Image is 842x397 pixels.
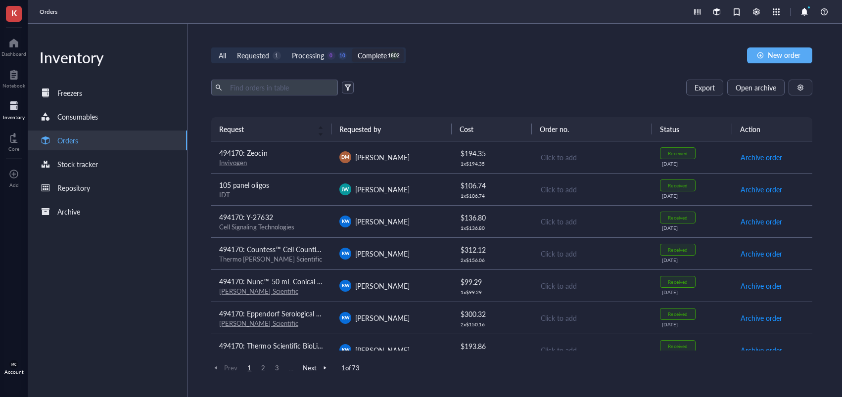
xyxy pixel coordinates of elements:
a: Consumables [28,107,187,127]
div: 2 x $ 150.16 [461,321,524,327]
span: Export [695,84,715,91]
span: KW [341,314,349,321]
td: Click to add [532,269,652,302]
div: Complete [358,50,387,61]
div: Inventory [28,47,187,67]
div: $ 312.12 [461,244,524,255]
span: JW [341,185,349,193]
div: Received [668,182,687,188]
div: Archive [57,206,80,217]
span: [PERSON_NAME] [355,152,410,162]
span: [PERSON_NAME] [355,217,410,226]
div: [DATE] [662,257,724,263]
div: Core [8,146,19,152]
div: 1 x $ 99.29 [461,289,524,295]
th: Action [732,117,812,141]
button: Archive order [740,342,783,358]
div: Repository [57,182,90,193]
span: KW [341,282,349,289]
div: Add [9,182,19,188]
span: [PERSON_NAME] [355,184,410,194]
span: 2 [257,363,269,372]
div: Click to add [541,216,644,227]
span: Archive order [741,216,782,227]
th: Order no. [532,117,652,141]
button: Archive order [740,278,783,294]
td: Click to add [532,141,652,174]
div: 1802 [390,51,398,60]
td: Click to add [532,237,652,269]
span: 1 [243,363,255,372]
th: Requested by [331,117,452,141]
div: Stock tracker [57,159,98,170]
div: 1 x $ 136.80 [461,225,524,231]
div: 0 [327,51,335,60]
span: Archive order [741,312,782,323]
a: [PERSON_NAME] Scientific [219,286,298,296]
a: Dashboard [1,35,26,57]
th: Cost [452,117,532,141]
a: [PERSON_NAME] Scientific [219,318,298,328]
div: 1 x $ 106.74 [461,193,524,199]
th: Status [652,117,732,141]
div: Received [668,311,687,317]
div: $ 99.29 [461,276,524,287]
div: Freezers [57,88,82,98]
span: Archive order [741,280,782,291]
div: Orders [57,135,78,146]
div: Requested [237,50,269,61]
div: segmented control [211,47,405,63]
div: 10 [338,51,347,60]
div: $ 193.86 [461,341,524,352]
button: Open archive [727,80,785,95]
input: Find orders in table [226,80,334,95]
a: Invivogen [219,158,247,167]
div: Account [4,369,24,375]
div: Consumables [57,111,98,122]
span: 494170: Y-27632 [219,212,273,222]
div: Received [668,279,687,285]
div: [DATE] [662,321,724,327]
a: Orders [40,7,59,17]
div: Click to add [541,312,644,323]
span: New order [768,51,800,59]
div: 1 [273,51,281,60]
div: Click to add [541,152,644,163]
span: KW [341,250,349,257]
span: 1 of 73 [341,363,359,372]
span: Archive order [741,152,782,163]
div: Received [668,150,687,156]
span: [PERSON_NAME] [355,281,410,291]
a: Orders [28,131,187,150]
th: Request [211,117,331,141]
a: Inventory [3,98,25,120]
span: ... [285,363,297,372]
span: Prev [211,363,237,372]
td: Click to add [532,334,652,366]
a: Notebook [2,67,25,88]
a: Archive [28,202,187,221]
div: All [219,50,226,61]
span: Request [219,124,312,134]
td: Click to add [532,173,652,205]
span: Archive order [741,248,782,259]
button: Archive order [740,214,783,229]
div: [DATE] [662,161,724,167]
a: Freezers [28,83,187,103]
div: Cell Signaling Technologies [219,222,324,231]
a: Core [8,130,19,152]
div: $ 106.74 [461,180,524,191]
div: [DATE] [662,193,724,199]
div: Processing [292,50,324,61]
span: K [11,6,17,19]
div: Notebook [2,83,25,88]
div: [DATE] [662,289,724,295]
span: [PERSON_NAME] [355,249,410,259]
button: Archive order [740,310,783,326]
div: [DATE] [662,225,724,231]
span: 494170: Nunc™ 50 mL Conical Polypropylene Centrifuge Tubes, Sterile, Racked [219,276,462,286]
td: Click to add [532,205,652,237]
span: KW [341,347,349,353]
div: IDT [219,190,324,199]
button: Archive order [740,149,783,165]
